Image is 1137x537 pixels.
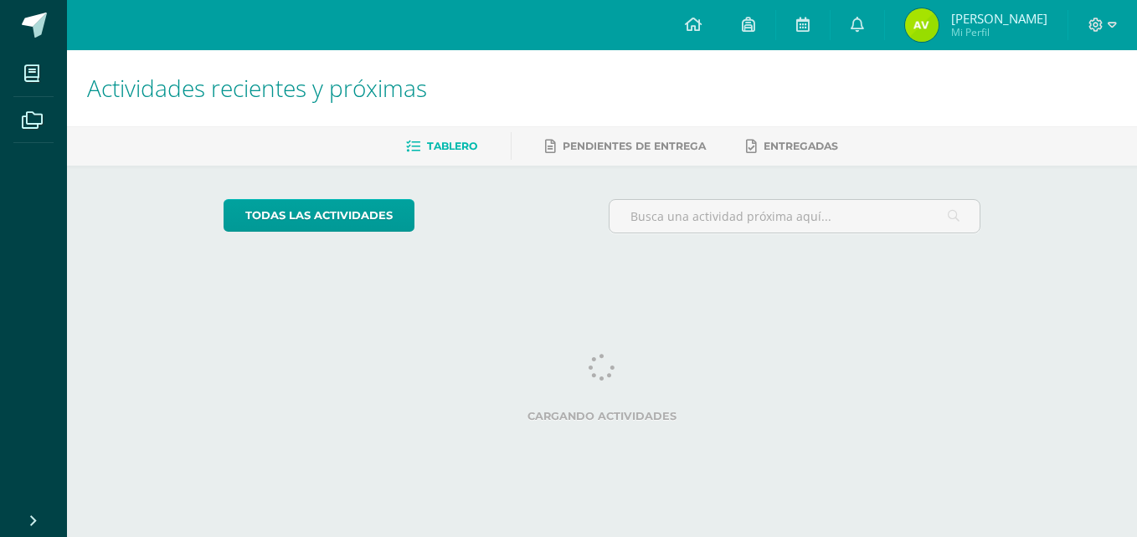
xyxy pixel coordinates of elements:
[764,140,838,152] span: Entregadas
[951,10,1047,27] span: [PERSON_NAME]
[224,199,414,232] a: todas las Actividades
[87,72,427,104] span: Actividades recientes y próximas
[406,133,477,160] a: Tablero
[610,200,980,233] input: Busca una actividad próxima aquí...
[224,410,981,422] label: Cargando actividades
[905,8,939,42] img: 548138aa7bf879a715e2caf3468de938.png
[746,133,838,160] a: Entregadas
[545,133,706,160] a: Pendientes de entrega
[563,140,706,152] span: Pendientes de entrega
[427,140,477,152] span: Tablero
[951,25,1047,39] span: Mi Perfil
